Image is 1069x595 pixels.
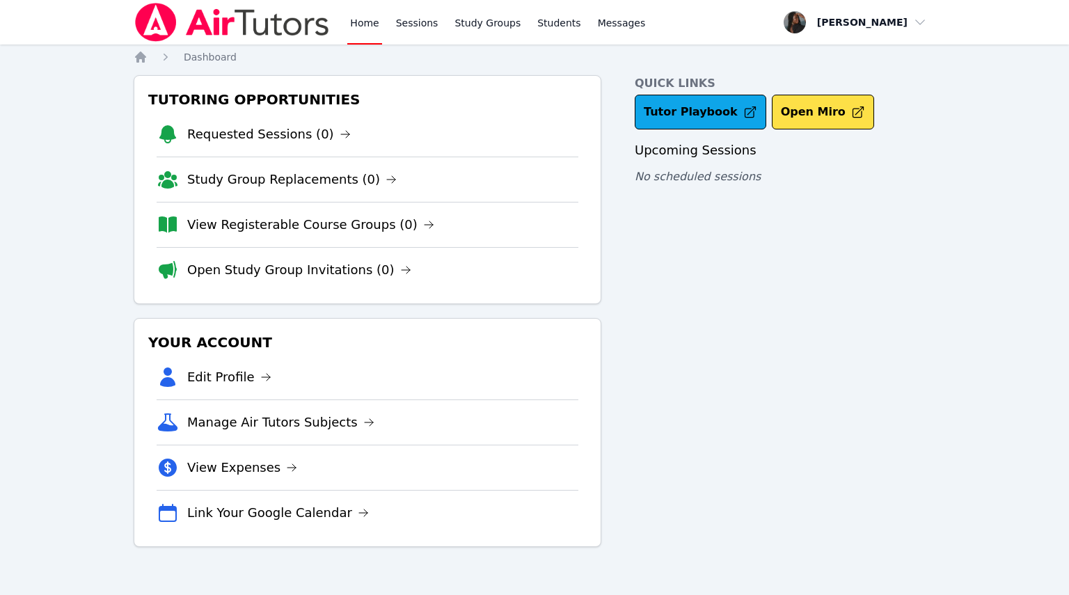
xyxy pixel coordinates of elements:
[635,170,761,183] span: No scheduled sessions
[187,215,434,235] a: View Registerable Course Groups (0)
[635,75,935,92] h4: Quick Links
[187,125,351,144] a: Requested Sessions (0)
[134,50,935,64] nav: Breadcrumb
[145,330,589,355] h3: Your Account
[145,87,589,112] h3: Tutoring Opportunities
[772,95,874,129] button: Open Miro
[635,95,766,129] a: Tutor Playbook
[187,170,397,189] a: Study Group Replacements (0)
[635,141,935,160] h3: Upcoming Sessions
[184,51,237,63] span: Dashboard
[134,3,331,42] img: Air Tutors
[187,260,411,280] a: Open Study Group Invitations (0)
[187,413,374,432] a: Manage Air Tutors Subjects
[598,16,646,30] span: Messages
[187,503,369,523] a: Link Your Google Calendar
[187,458,297,477] a: View Expenses
[184,50,237,64] a: Dashboard
[187,367,271,387] a: Edit Profile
